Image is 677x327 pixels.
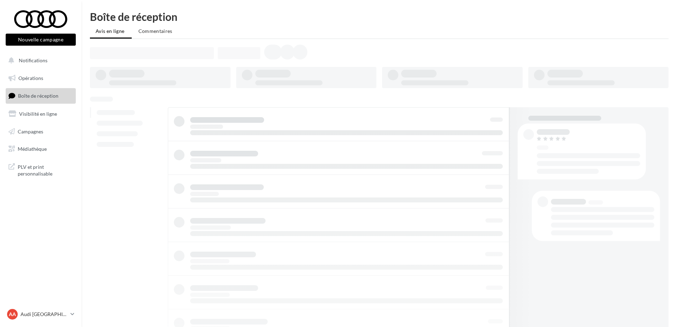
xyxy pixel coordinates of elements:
[18,75,43,81] span: Opérations
[138,28,172,34] span: Commentaires
[18,93,58,99] span: Boîte de réception
[4,142,77,156] a: Médiathèque
[18,128,43,134] span: Campagnes
[19,57,47,63] span: Notifications
[18,146,47,152] span: Médiathèque
[18,162,73,177] span: PLV et print personnalisable
[4,53,74,68] button: Notifications
[9,311,16,318] span: AA
[90,11,669,22] div: Boîte de réception
[19,111,57,117] span: Visibilité en ligne
[4,107,77,121] a: Visibilité en ligne
[4,124,77,139] a: Campagnes
[6,308,76,321] a: AA Audi [GEOGRAPHIC_DATA]
[6,34,76,46] button: Nouvelle campagne
[4,88,77,103] a: Boîte de réception
[4,159,77,180] a: PLV et print personnalisable
[4,71,77,86] a: Opérations
[21,311,68,318] p: Audi [GEOGRAPHIC_DATA]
